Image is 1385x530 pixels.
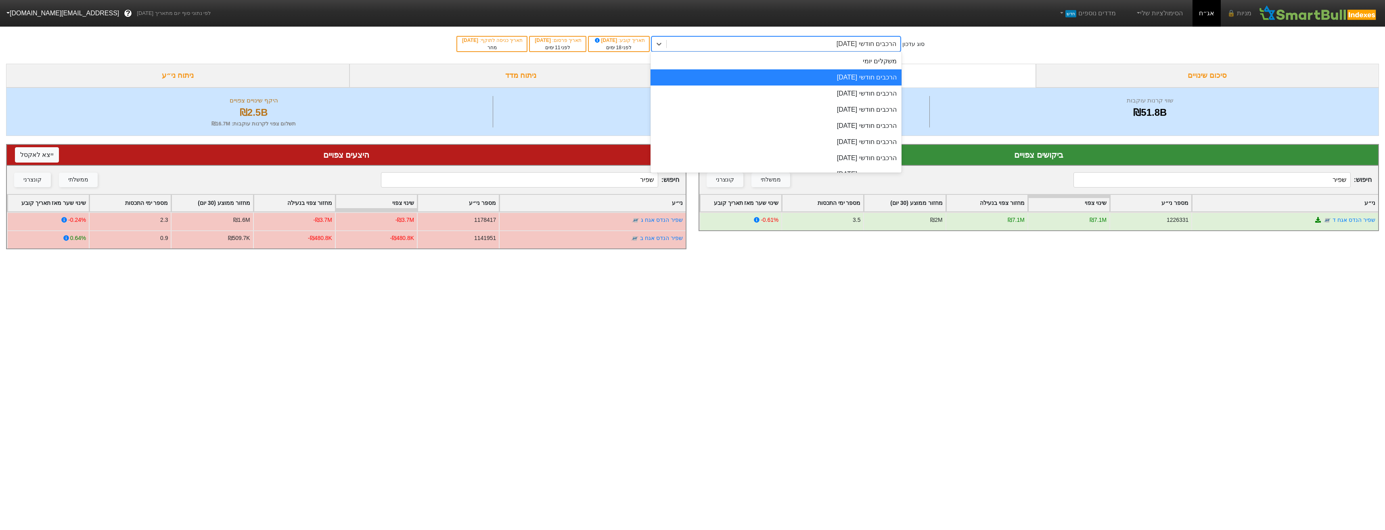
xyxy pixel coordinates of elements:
div: הרכבים חודשי [DATE] [651,69,902,86]
div: סיכום שינויים [1036,64,1379,88]
span: חיפוש : [381,172,679,188]
div: שווי קרנות עוקבות [932,96,1368,105]
div: תאריך כניסה לתוקף : [461,37,523,44]
div: הרכבים חודשי [DATE] [651,166,902,182]
div: סוג עדכון [902,40,925,48]
div: היקף שינויים צפויים [17,96,491,105]
div: תאריך פרסום : [534,37,582,44]
div: -₪3.7M [313,216,332,224]
button: ייצא לאקסל [15,147,59,163]
div: קונצרני [716,175,734,184]
span: [DATE] [535,38,552,43]
div: הרכבים חודשי [DATE] [651,134,902,150]
div: ממשלתי [761,175,781,184]
div: הרכבים חודשי [DATE] [651,118,902,134]
div: 1141951 [474,234,496,242]
div: Toggle SortBy [254,195,335,211]
div: -₪3.7M [395,216,414,224]
div: מספר ניירות ערך [495,96,927,105]
div: 3.5 [853,216,860,224]
div: הרכבים חודשי [DATE] [837,39,896,49]
a: שפיר הנדס אגח ד [1333,217,1375,223]
div: היצעים צפויים [15,149,678,161]
div: ניתוח מדד [349,64,693,88]
img: tase link [632,216,640,224]
input: 126 רשומות... [1073,172,1350,188]
div: 0.9 [160,234,168,242]
div: ₪51.8B [932,105,1368,120]
div: Toggle SortBy [1192,195,1378,211]
div: 1226331 [1167,216,1188,224]
div: תאריך קובע : [593,37,645,44]
span: לפי נתוני סוף יום מתאריך [DATE] [137,9,211,17]
button: ממשלתי [59,173,98,187]
div: Toggle SortBy [700,195,781,211]
div: Toggle SortBy [1110,195,1191,211]
div: 1178417 [474,216,496,224]
span: חדש [1065,10,1076,17]
input: 447 רשומות... [381,172,658,188]
button: קונצרני [707,173,743,187]
span: [DATE] [462,38,479,43]
div: -0.24% [68,216,86,224]
div: ₪2M [930,216,942,224]
span: [DATE] [594,38,619,43]
a: שפיר הנדס אגח ג [641,217,683,223]
button: קונצרני [14,173,51,187]
a: הסימולציות שלי [1132,5,1186,21]
div: תשלום צפוי לקרנות עוקבות : ₪16.7M [17,120,491,128]
div: ₪7.1M [1008,216,1025,224]
div: Toggle SortBy [500,195,686,211]
div: משקלים יומי [651,53,902,69]
div: ניתוח ני״ע [6,64,349,88]
button: ממשלתי [751,173,790,187]
img: tase link [1323,216,1331,224]
span: מחר [487,45,497,50]
div: -0.61% [761,216,778,224]
div: Toggle SortBy [172,195,253,211]
div: לפני ימים [534,44,582,51]
div: קונצרני [23,175,42,184]
div: Toggle SortBy [8,195,89,211]
div: ₪509.7K [228,234,250,242]
div: 573 [495,105,927,120]
div: 2.3 [160,216,168,224]
div: ₪2.5B [17,105,491,120]
div: ממשלתי [68,175,88,184]
div: ₪1.6M [233,216,250,224]
div: Toggle SortBy [90,195,171,211]
div: -₪480.8K [308,234,332,242]
div: -₪480.8K [390,234,414,242]
div: ביקושים צפויים [707,149,1370,161]
div: Toggle SortBy [336,195,417,211]
span: חיפוש : [1073,172,1372,188]
span: 18 [616,45,621,50]
img: tase link [631,234,639,242]
a: שפיר הנדס אגח ב [640,235,683,241]
div: הרכבים חודשי [DATE] [651,86,902,102]
span: 11 [555,45,560,50]
div: Toggle SortBy [418,195,499,211]
div: Toggle SortBy [782,195,863,211]
div: הרכבים חודשי [DATE] [651,150,902,166]
div: ₪7.1M [1090,216,1107,224]
div: לפני ימים [593,44,645,51]
img: SmartBull [1258,5,1379,21]
a: מדדים נוספיםחדש [1055,5,1119,21]
div: Toggle SortBy [946,195,1027,211]
span: ? [126,8,130,19]
div: 0.64% [70,234,86,242]
div: Toggle SortBy [864,195,945,211]
div: הרכבים חודשי [DATE] [651,102,902,118]
div: Toggle SortBy [1028,195,1109,211]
